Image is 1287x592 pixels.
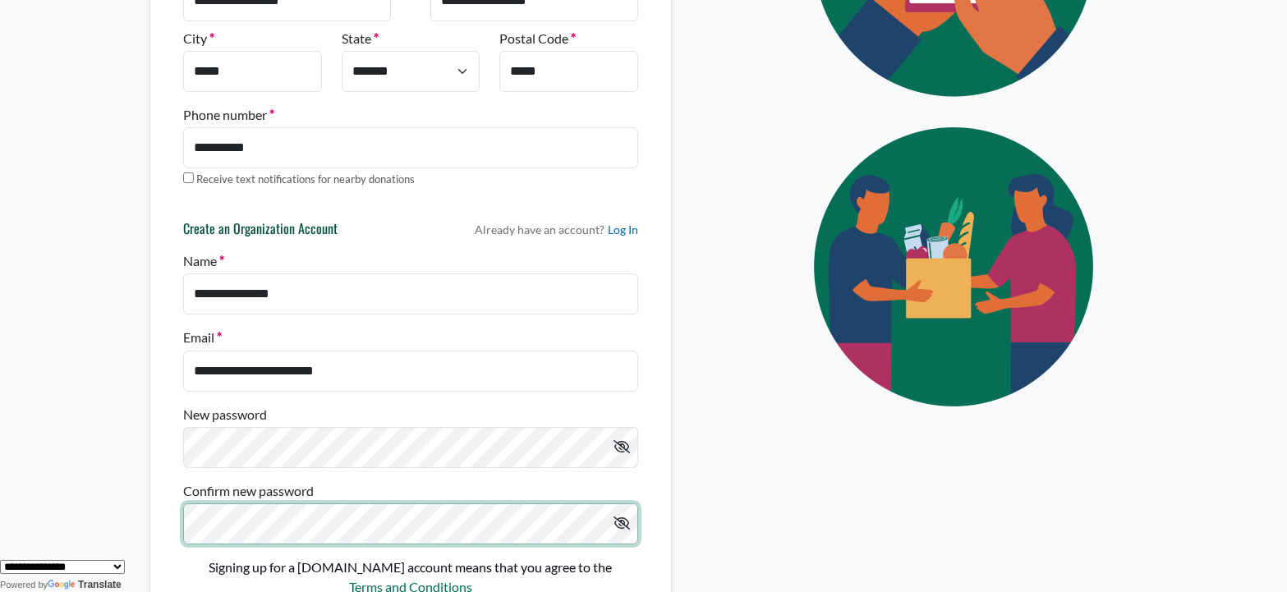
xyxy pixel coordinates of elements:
label: Phone number [183,105,274,125]
h6: Create an Organization Account [183,221,338,244]
img: Eye Icon [776,112,1138,421]
label: Receive text notifications for nearby donations [196,172,415,188]
a: Translate [48,579,122,590]
label: Confirm new password [183,481,314,501]
label: State [342,29,379,48]
img: Google Translate [48,580,78,591]
label: City [183,29,214,48]
label: Postal Code [499,29,576,48]
label: Name [183,251,224,271]
label: New password [183,405,267,424]
a: Log In [608,221,638,238]
p: Already have an account? [475,221,638,238]
label: Email [183,328,222,347]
